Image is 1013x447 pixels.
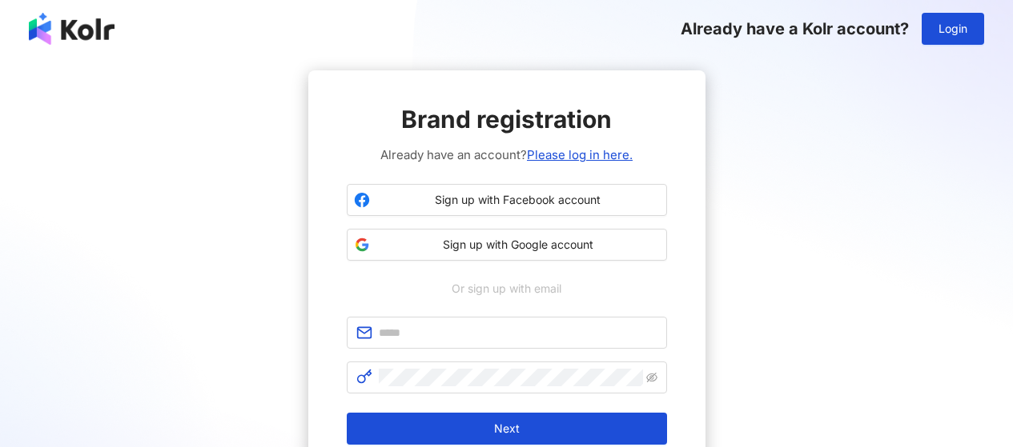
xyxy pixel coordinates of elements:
button: Sign up with Facebook account [347,184,667,216]
span: Or sign up with email [440,280,573,297]
span: Already have an account? [380,146,633,165]
span: Next [494,422,520,435]
button: Sign up with Google account [347,229,667,261]
span: Sign up with Facebook account [376,192,660,208]
button: Next [347,413,667,445]
button: Login [922,13,984,45]
a: Please log in here. [527,147,633,162]
span: Login [939,22,967,35]
span: Already have a Kolr account? [681,19,909,38]
span: eye-invisible [646,372,657,383]
span: Brand registration [401,102,612,136]
span: Sign up with Google account [376,237,660,253]
img: logo [29,13,115,45]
